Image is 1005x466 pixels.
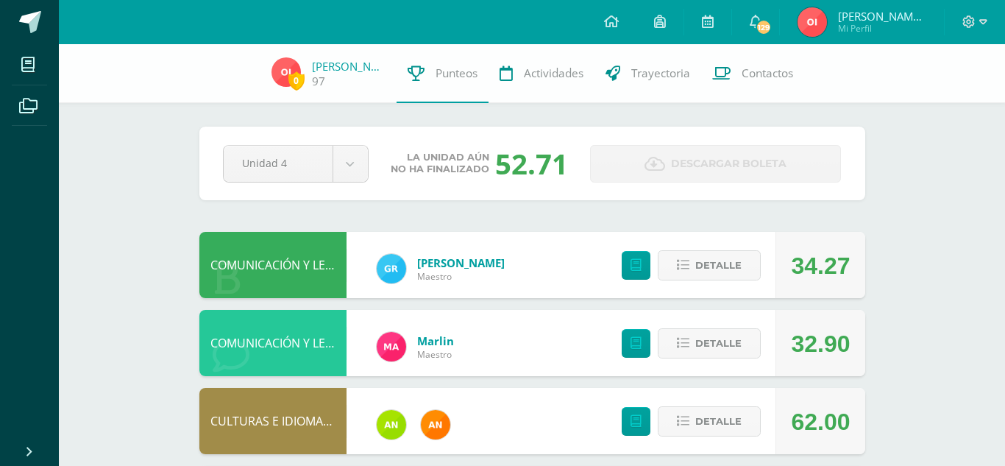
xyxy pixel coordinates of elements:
[631,66,690,81] span: Trayectoria
[524,66,583,81] span: Actividades
[838,9,926,24] span: [PERSON_NAME] Carolina
[312,59,386,74] a: [PERSON_NAME]
[695,330,742,357] span: Detalle
[199,310,347,376] div: COMUNICACIÓN Y LENGUAJE, IDIOMA EXTRANJERO
[312,74,325,89] a: 97
[495,144,568,183] div: 52.71
[791,389,850,455] div: 62.00
[377,410,406,439] img: 122d7b7bf6a5205df466ed2966025dea.png
[756,19,772,35] span: 129
[271,57,301,87] img: 7a82d742cecaec27977cc8573ed557d1.png
[671,146,786,182] span: Descargar boleta
[695,252,742,279] span: Detalle
[594,44,701,103] a: Trayectoria
[391,152,489,175] span: La unidad aún no ha finalizado
[791,233,850,299] div: 34.27
[417,270,505,283] span: Maestro
[397,44,489,103] a: Punteos
[658,250,761,280] button: Detalle
[798,7,827,37] img: 7a82d742cecaec27977cc8573ed557d1.png
[436,66,477,81] span: Punteos
[791,311,850,377] div: 32.90
[695,408,742,435] span: Detalle
[199,388,347,454] div: CULTURAS E IDIOMAS MAYAS, GARÍFUNA O XINCA
[417,255,505,270] a: [PERSON_NAME]
[224,146,368,182] a: Unidad 4
[421,410,450,439] img: fc6731ddebfef4a76f049f6e852e62c4.png
[658,328,761,359] button: Detalle
[701,44,804,103] a: Contactos
[658,406,761,437] button: Detalle
[288,71,305,90] span: 0
[417,348,454,361] span: Maestro
[242,146,314,180] span: Unidad 4
[489,44,594,103] a: Actividades
[838,22,926,35] span: Mi Perfil
[377,332,406,361] img: ca51be06ee6568e83a4be8f0f0221dfb.png
[199,232,347,298] div: COMUNICACIÓN Y LENGUAJE, IDIOMA ESPAÑOL
[417,333,454,348] a: Marlin
[377,254,406,283] img: 47e0c6d4bfe68c431262c1f147c89d8f.png
[742,66,793,81] span: Contactos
